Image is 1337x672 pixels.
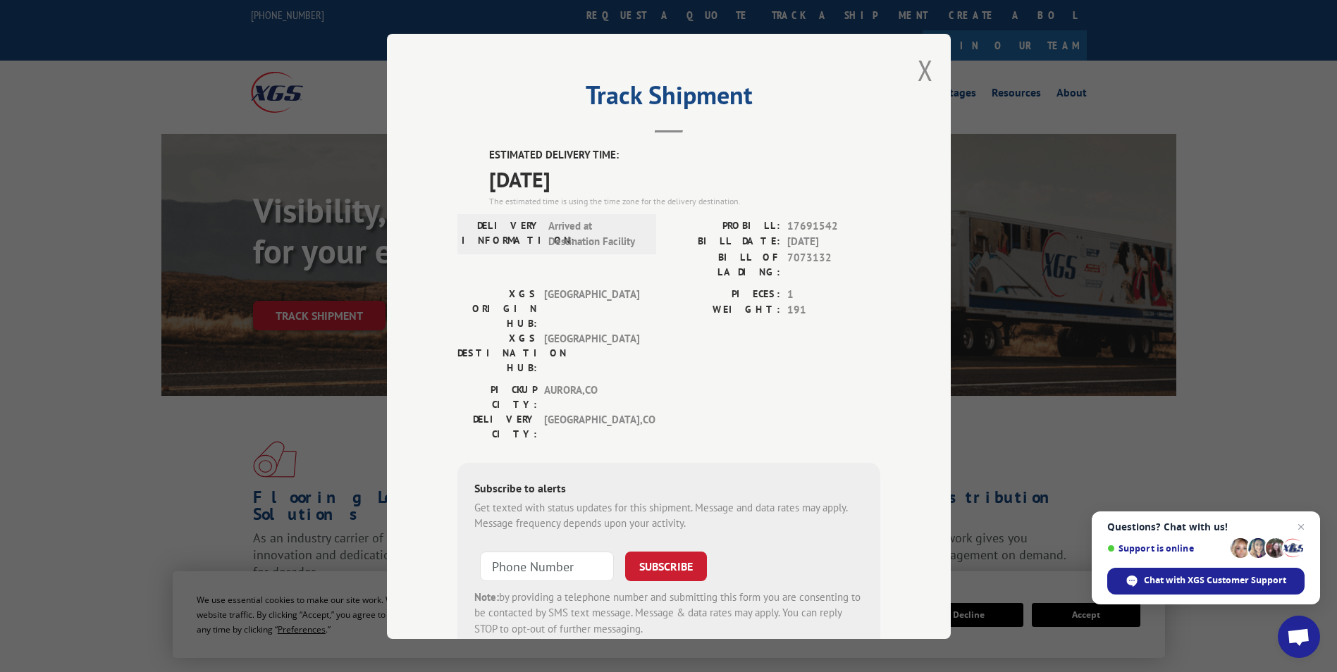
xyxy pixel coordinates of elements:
[787,218,880,234] span: 17691542
[669,234,780,250] label: BILL DATE:
[462,218,541,249] label: DELIVERY INFORMATION:
[787,286,880,302] span: 1
[1107,568,1305,595] div: Chat with XGS Customer Support
[669,249,780,279] label: BILL OF LADING:
[489,163,880,194] span: [DATE]
[457,411,537,441] label: DELIVERY CITY:
[669,286,780,302] label: PIECES:
[489,194,880,207] div: The estimated time is using the time zone for the delivery destination.
[457,330,537,375] label: XGS DESTINATION HUB:
[1293,518,1310,535] span: Close chat
[489,147,880,163] label: ESTIMATED DELIVERY TIME:
[918,51,933,89] button: Close modal
[474,499,863,531] div: Get texted with status updates for this shipment. Message and data rates may apply. Message frequ...
[544,382,639,411] span: AURORA , CO
[457,85,880,112] h2: Track Shipment
[787,234,880,250] span: [DATE]
[544,411,639,441] span: [GEOGRAPHIC_DATA] , CO
[787,249,880,279] span: 7073132
[474,590,499,603] strong: Note:
[787,302,880,318] span: 191
[474,479,863,499] div: Subscribe to alerts
[669,218,780,234] label: PROBILL:
[544,286,639,330] span: [GEOGRAPHIC_DATA]
[1144,574,1286,587] span: Chat with XGS Customer Support
[1107,521,1305,533] span: Questions? Chat with us!
[669,302,780,318] label: WEIGHT:
[544,330,639,375] span: [GEOGRAPHIC_DATA]
[480,551,614,580] input: Phone Number
[548,218,643,249] span: Arrived at Destination Facility
[474,589,863,637] div: by providing a telephone number and submitting this form you are consenting to be contacted by SM...
[1107,543,1226,554] span: Support is online
[457,382,537,411] label: PICKUP CITY:
[457,286,537,330] label: XGS ORIGIN HUB:
[625,551,707,580] button: SUBSCRIBE
[1278,616,1320,658] div: Open chat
